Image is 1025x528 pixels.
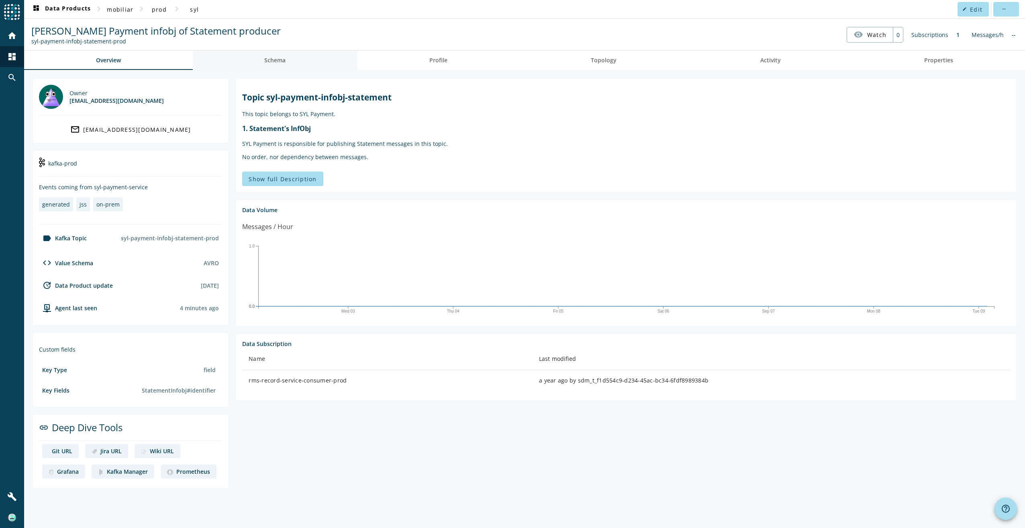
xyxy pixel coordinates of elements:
[533,370,1010,391] td: a year ago by sdm_t_f1d554c9-d234-45ac-bc34-6fdf8989384b
[447,309,460,313] text: Thu 04
[39,122,222,137] a: [EMAIL_ADDRESS][DOMAIN_NAME]
[104,2,137,16] button: mobiliar
[69,89,164,97] div: Owner
[591,57,617,63] span: Topology
[429,57,447,63] span: Profile
[172,4,182,14] mat-icon: chevron_right
[1001,504,1011,514] mat-icon: help_outline
[970,6,982,13] span: Edit
[7,492,17,501] mat-icon: build
[762,309,775,313] text: Sep 07
[249,304,255,309] text: 0.0
[39,423,49,432] mat-icon: link
[4,4,20,20] img: spoud-logo.svg
[150,447,174,455] div: Wiki URL
[8,514,16,522] img: 880e6792efa37c8cb7af52d77f5da8cc
[39,158,45,167] img: kafka-prod
[85,444,128,458] a: deep dive imageJira URL
[69,97,164,104] div: [EMAIL_ADDRESS][DOMAIN_NAME]
[853,30,863,39] mat-icon: visibility
[39,303,97,313] div: agent-env-prod
[242,206,1010,214] div: Data Volume
[31,24,281,37] span: [PERSON_NAME] Payment infobj of Statement producer
[958,2,989,16] button: Edit
[39,233,87,243] div: Kafka Topic
[249,377,526,385] div: rms-record-service-consumer-prod
[135,444,180,458] a: deep dive imageWiki URL
[180,304,219,312] div: Agents typically reports every 15min to 1h
[31,37,281,45] div: Kafka Topic: syl-payment-infobj-statement-prod
[249,244,255,248] text: 1.0
[242,110,1010,118] p: This topic belongs to SYL Payment.
[161,465,216,479] a: deep dive imagePrometheus
[52,447,72,455] div: Git URL
[31,4,91,14] span: Data Products
[553,309,564,313] text: Fri 05
[96,57,121,63] span: Overview
[92,449,97,454] img: deep dive image
[42,201,70,208] div: generated
[847,27,893,42] button: Watch
[107,6,133,13] span: mobiliar
[39,421,222,441] div: Deep Dive Tools
[39,157,222,177] div: kafka-prod
[242,222,293,232] div: Messages / Hour
[242,140,1010,147] p: SYL Payment is responsible for publishing Statement messages in this topic.
[152,6,167,13] span: prod
[182,2,207,16] button: syl
[39,183,222,191] div: Events coming from syl-payment-service
[200,363,219,377] div: field
[924,57,953,63] span: Properties
[167,469,173,475] img: deep dive image
[118,231,222,245] div: syl-payment-infobj-statement-prod
[92,465,154,479] a: deep dive imageKafka Manager
[249,175,316,183] span: Show full Description
[242,124,1010,133] h3: 1. Statement's InfObj
[42,366,67,374] div: Key Type
[42,280,52,290] mat-icon: update
[137,4,146,14] mat-icon: chevron_right
[201,282,219,289] div: [DATE]
[57,468,79,475] div: Grafana
[7,31,17,41] mat-icon: home
[242,172,323,186] button: Show full Description
[242,153,1010,161] p: No order, nor dependency between messages.
[139,383,219,397] div: StatementInfobj#identifier
[141,449,147,454] img: deep dive image
[242,340,1010,348] div: Data Subscription
[7,52,17,61] mat-icon: dashboard
[893,27,903,42] div: 0
[49,469,54,475] img: deep dive image
[867,28,886,42] span: Watch
[42,465,85,479] a: deep dive imageGrafana
[107,468,148,475] div: Kafka Manager
[658,309,670,313] text: Sat 06
[204,259,219,267] div: AVRO
[7,73,17,82] mat-icon: search
[39,258,93,268] div: Value Schema
[968,27,1008,43] div: Messages/h
[962,7,967,11] mat-icon: edit
[28,2,94,16] button: Data Products
[146,2,172,16] button: prod
[242,92,1010,103] h2: Topic syl-payment-infobj-statement
[190,6,199,13] span: syl
[42,258,52,268] mat-icon: code
[760,57,781,63] span: Activity
[96,201,120,208] div: on-prem
[533,348,1010,370] th: Last modified
[973,309,985,313] text: Tue 09
[176,468,210,475] div: Prometheus
[70,125,80,134] mat-icon: mail_outline
[952,27,964,43] div: 1
[39,280,113,290] div: Data Product update
[1008,27,1020,43] div: No information
[39,85,63,109] img: mbx_301675@mobi.ch
[94,4,104,14] mat-icon: chevron_right
[100,447,122,455] div: Jira URL
[80,201,87,208] div: jss
[341,309,355,313] text: Wed 03
[98,469,104,475] img: deep dive image
[39,346,222,353] div: Custom fields
[42,387,69,394] div: Key Fields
